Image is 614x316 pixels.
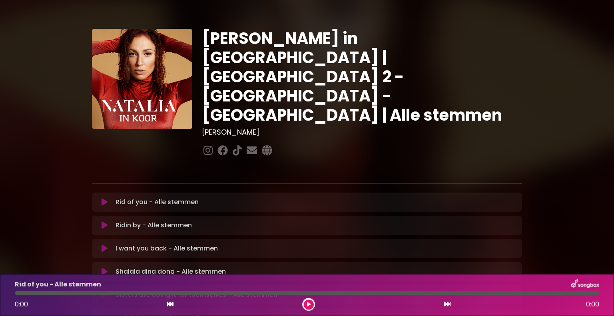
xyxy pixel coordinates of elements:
p: Rid of you - Alle stemmen [15,280,101,289]
p: Shalala ding dong - Alle stemmen [116,267,226,276]
p: I want you back - Alle stemmen [116,244,218,253]
span: 0:00 [15,300,28,309]
h1: [PERSON_NAME] in [GEOGRAPHIC_DATA] | [GEOGRAPHIC_DATA] 2 - [GEOGRAPHIC_DATA] - [GEOGRAPHIC_DATA] ... [202,29,522,125]
h3: [PERSON_NAME] [202,128,522,137]
p: Rid of you - Alle stemmen [116,197,199,207]
p: Ridin by - Alle stemmen [116,221,192,230]
img: songbox-logo-white.png [571,279,599,290]
img: YTVS25JmS9CLUqXqkEhs [92,29,192,129]
span: 0:00 [586,300,599,309]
